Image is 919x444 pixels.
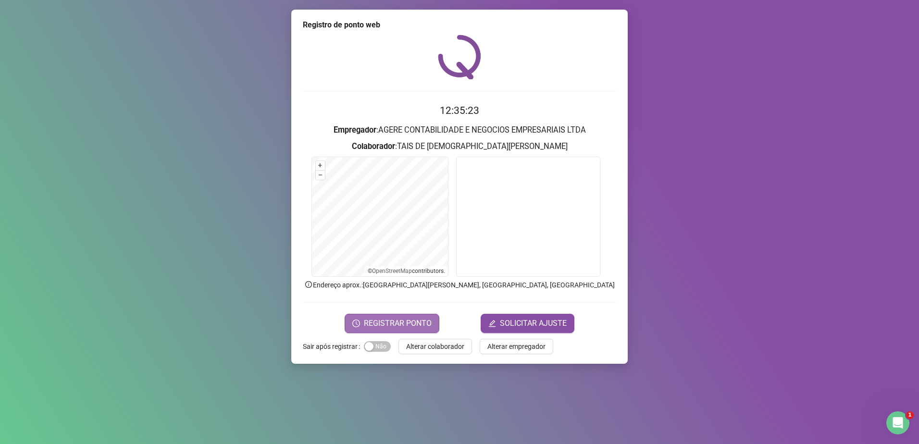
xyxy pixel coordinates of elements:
[906,411,914,419] span: 1
[372,268,412,274] a: OpenStreetMap
[364,318,432,329] span: REGISTRAR PONTO
[316,161,325,170] button: +
[303,124,616,136] h3: : AGERE CONTABILIDADE E NEGOCIOS EMPRESARIAIS LTDA
[352,142,395,151] strong: Colaborador
[334,125,376,135] strong: Empregador
[352,320,360,327] span: clock-circle
[303,339,364,354] label: Sair após registrar
[487,341,546,352] span: Alterar empregador
[481,314,574,333] button: editSOLICITAR AJUSTE
[406,341,464,352] span: Alterar colaborador
[304,280,313,289] span: info-circle
[438,35,481,79] img: QRPoint
[886,411,909,434] iframe: Intercom live chat
[316,171,325,180] button: –
[303,280,616,290] p: Endereço aprox. : [GEOGRAPHIC_DATA][PERSON_NAME], [GEOGRAPHIC_DATA], [GEOGRAPHIC_DATA]
[345,314,439,333] button: REGISTRAR PONTO
[488,320,496,327] span: edit
[480,339,553,354] button: Alterar empregador
[303,140,616,153] h3: : TAIS DE [DEMOGRAPHIC_DATA][PERSON_NAME]
[398,339,472,354] button: Alterar colaborador
[368,268,445,274] li: © contributors.
[303,19,616,31] div: Registro de ponto web
[500,318,567,329] span: SOLICITAR AJUSTE
[440,105,479,116] time: 12:35:23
